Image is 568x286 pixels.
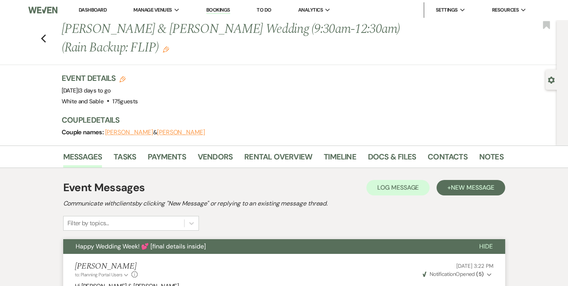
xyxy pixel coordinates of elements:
[366,180,430,195] button: Log Message
[456,262,493,269] span: [DATE] 3:22 PM
[67,219,109,228] div: Filter by topics...
[377,183,419,192] span: Log Message
[198,151,233,168] a: Vendors
[62,73,138,84] h3: Event Details
[133,6,172,14] span: Manage Venues
[163,46,169,53] button: Edit
[451,183,494,192] span: New Message
[62,20,409,57] h1: [PERSON_NAME] & [PERSON_NAME] Wedding (9:30am-12:30am)(Rain Backup: FLIP)
[75,262,138,271] h5: [PERSON_NAME]
[75,272,123,278] span: to: Planning Portal Users
[257,7,271,13] a: To Do
[437,180,505,195] button: +New Message
[105,128,205,136] span: &
[479,151,504,168] a: Notes
[62,115,496,125] h3: Couple Details
[157,129,205,135] button: [PERSON_NAME]
[148,151,186,168] a: Payments
[244,151,312,168] a: Rental Overview
[428,151,468,168] a: Contacts
[28,2,57,18] img: Weven Logo
[63,180,145,196] h1: Event Messages
[436,6,458,14] span: Settings
[76,242,206,250] span: Happy Wedding Week! 💕 [final details inside]
[78,87,111,94] span: |
[479,242,493,250] span: Hide
[79,7,107,13] a: Dashboard
[63,151,102,168] a: Messages
[298,6,323,14] span: Analytics
[324,151,356,168] a: Timeline
[476,271,483,277] strong: ( 5 )
[79,87,110,94] span: 3 days to go
[206,7,230,14] a: Bookings
[467,239,505,254] button: Hide
[112,98,138,105] span: 175 guests
[63,199,505,208] h2: Communicate with clients by clicking "New Message" or replying to an existing message thread.
[62,98,104,105] span: White and Sable
[105,129,153,135] button: [PERSON_NAME]
[114,151,136,168] a: Tasks
[421,270,494,278] button: NotificationOpened (5)
[423,271,484,277] span: Opened
[548,76,555,83] button: Open lead details
[62,128,105,136] span: Couple names:
[430,271,456,277] span: Notification
[368,151,416,168] a: Docs & Files
[63,239,467,254] button: Happy Wedding Week! 💕 [final details inside]
[75,271,130,278] button: to: Planning Portal Users
[492,6,519,14] span: Resources
[62,87,111,94] span: [DATE]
